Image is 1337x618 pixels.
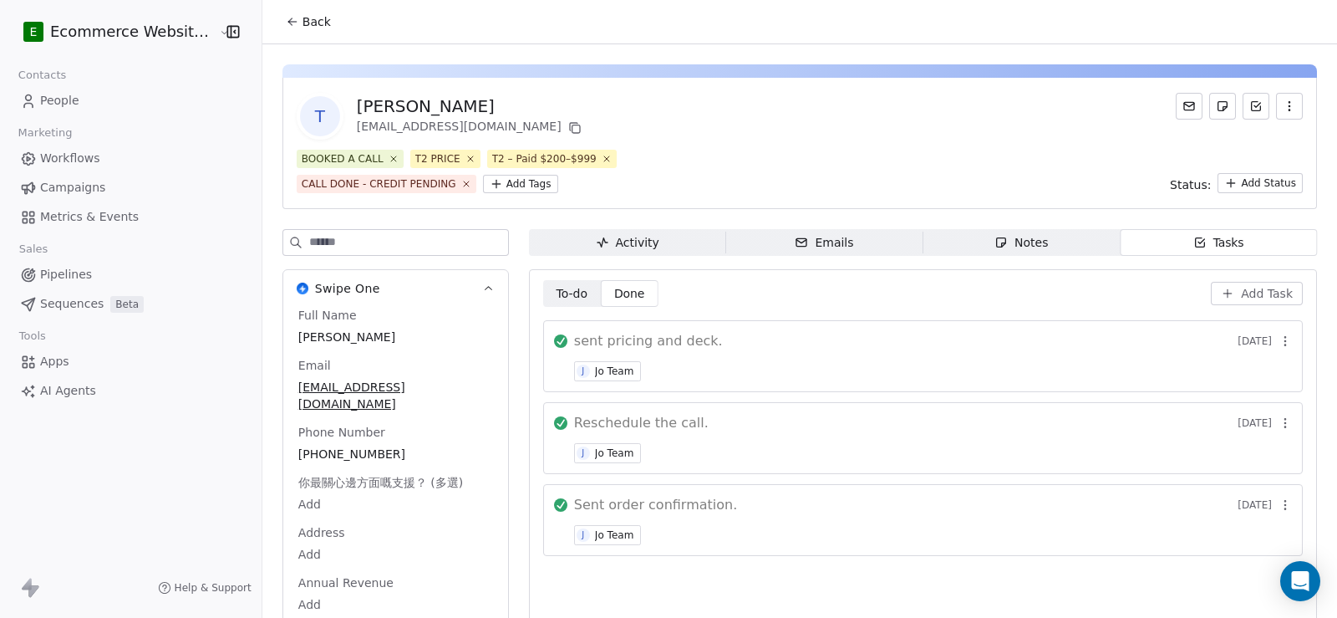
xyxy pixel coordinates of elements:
span: Campaigns [40,179,105,197]
button: EEcommerce Website Builder [20,18,207,46]
span: E [30,23,38,40]
span: Sequences [40,295,104,313]
span: Status: [1170,176,1211,193]
div: T2 – Paid $200–$999 [492,151,597,166]
span: Sales [12,237,55,262]
span: Add [298,596,493,613]
span: [PERSON_NAME] [298,329,493,345]
span: Contacts [11,63,74,88]
span: Beta [110,296,144,313]
a: Pipelines [13,261,248,289]
div: J [582,447,584,460]
button: Add Task [1211,282,1303,305]
div: Jo Team [595,365,634,377]
span: Workflows [40,150,100,167]
span: 你最關心邊方面嘅支援？ (多選) [295,474,466,491]
div: J [582,529,584,542]
div: Notes [994,234,1048,252]
span: Phone Number [295,424,389,441]
div: J [582,365,584,378]
span: [DATE] [1238,498,1272,512]
div: CALL DONE - CREDIT PENDING [302,176,456,192]
span: sent pricing and deck. [574,331,723,351]
span: Annual Revenue [295,575,397,591]
div: [PERSON_NAME] [357,94,585,118]
a: Help & Support [158,581,252,595]
span: Ecommerce Website Builder [50,21,215,43]
div: Open Intercom Messenger [1280,561,1320,601]
span: People [40,92,79,110]
span: [PHONE_NUMBER] [298,446,493,462]
button: Swipe OneSwipe One [283,270,508,307]
span: Add Task [1241,285,1293,302]
a: Workflows [13,145,248,172]
button: Add Status [1218,173,1303,193]
span: Metrics & Events [40,208,139,226]
span: [DATE] [1238,335,1272,348]
button: Back [276,7,341,37]
a: AI Agents [13,377,248,405]
a: People [13,87,248,115]
div: Jo Team [595,447,634,459]
span: Swipe One [315,280,380,297]
span: Full Name [295,307,360,324]
img: Swipe One [297,283,308,294]
span: AI Agents [40,382,96,400]
a: Campaigns [13,174,248,202]
span: Pipelines [40,266,92,283]
div: Emails [795,234,853,252]
div: Jo Team [595,529,634,541]
span: To-do [556,285,587,303]
span: Reschedule the call. [574,413,709,433]
div: Activity [596,234,659,252]
span: Help & Support [175,581,252,595]
span: Address [295,524,348,541]
span: Email [295,357,334,374]
span: Sent order confirmation. [574,495,737,515]
span: Tools [12,324,53,349]
span: Back [302,13,331,30]
span: T [300,96,340,136]
a: SequencesBeta [13,290,248,318]
div: T2 PRICE [415,151,460,166]
span: Add [298,546,493,563]
span: Add [298,496,493,513]
span: Apps [40,353,69,370]
span: [DATE] [1238,416,1272,430]
a: Apps [13,348,248,375]
span: Marketing [11,120,79,146]
a: Metrics & Events [13,203,248,231]
div: BOOKED A CALL [302,151,384,166]
span: [EMAIL_ADDRESS][DOMAIN_NAME] [298,379,493,412]
div: [EMAIL_ADDRESS][DOMAIN_NAME] [357,118,585,138]
button: Add Tags [483,175,558,193]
